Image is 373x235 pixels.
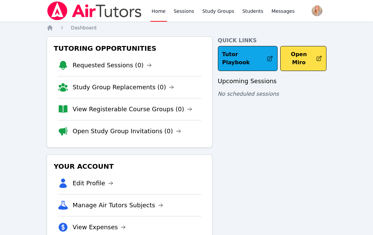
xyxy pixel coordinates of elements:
[71,24,96,31] a: Dashboard
[73,104,192,114] a: View Registerable Course Groups (0)
[47,24,326,31] nav: Breadcrumb
[52,42,206,54] h3: Tutoring Opportunities
[218,91,279,97] span: No scheduled sessions
[73,222,126,232] a: View Expenses
[280,46,326,71] button: Open Miro
[218,76,326,86] h3: Upcoming Sessions
[271,8,295,15] span: Messages
[73,179,113,188] a: Edit Profile
[218,46,278,71] a: Tutor Playbook
[73,201,163,210] a: Manage Air Tutors Subjects
[218,37,326,45] h4: Quick Links
[71,25,96,30] span: Dashboard
[73,83,174,92] a: Study Group Replacements (0)
[47,1,142,20] img: Air Tutors
[73,126,181,136] a: Open Study Group Invitations (0)
[73,61,152,70] a: Requested Sessions (0)
[52,160,206,172] h3: Your Account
